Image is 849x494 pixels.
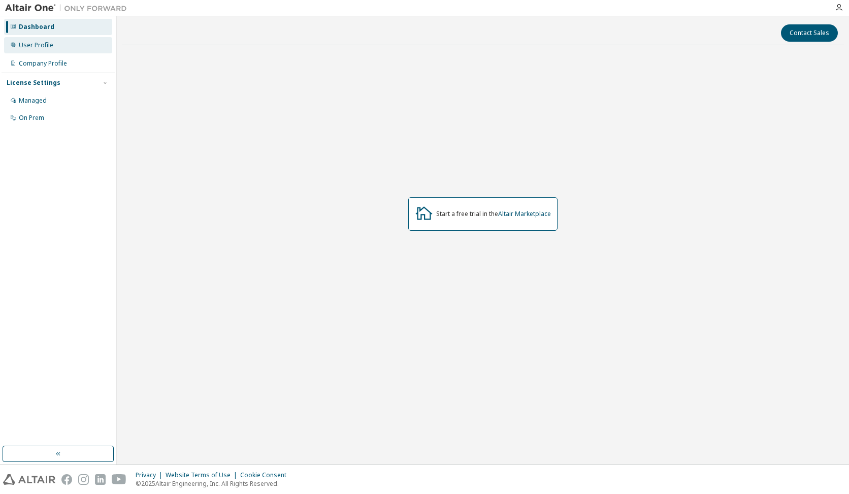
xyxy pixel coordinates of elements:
[19,23,54,31] div: Dashboard
[61,474,72,485] img: facebook.svg
[19,114,44,122] div: On Prem
[7,79,60,87] div: License Settings
[19,41,53,49] div: User Profile
[498,209,551,218] a: Altair Marketplace
[78,474,89,485] img: instagram.svg
[240,471,292,479] div: Cookie Consent
[19,59,67,68] div: Company Profile
[166,471,240,479] div: Website Terms of Use
[781,24,838,42] button: Contact Sales
[136,479,292,488] p: © 2025 Altair Engineering, Inc. All Rights Reserved.
[3,474,55,485] img: altair_logo.svg
[95,474,106,485] img: linkedin.svg
[112,474,126,485] img: youtube.svg
[136,471,166,479] div: Privacy
[5,3,132,13] img: Altair One
[436,210,551,218] div: Start a free trial in the
[19,97,47,105] div: Managed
